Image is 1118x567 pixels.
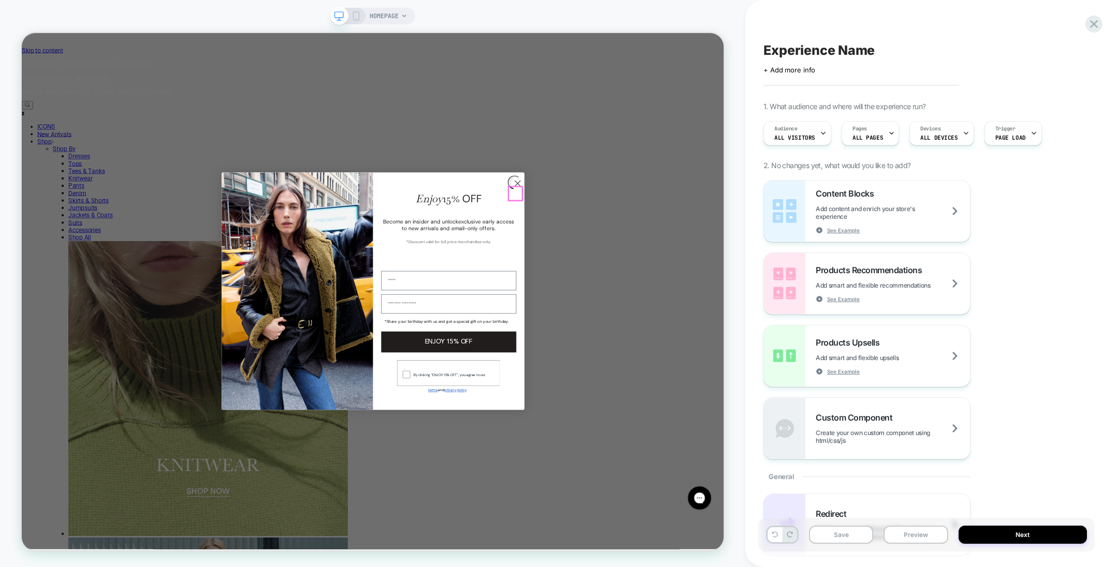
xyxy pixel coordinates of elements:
span: + Add more info [763,66,815,74]
button: Save [809,526,873,544]
span: *Discount valid for full price merchandise only. [513,275,625,281]
span: Redirect [816,509,851,519]
span: ALL DEVICES [920,134,958,141]
button: Close dialog [648,190,666,208]
span: and . [542,473,594,479]
button: Preview [884,526,948,544]
span: Devices [920,125,940,132]
span: Products Upsells [816,337,885,348]
a: privacy policy [563,473,593,479]
span: Products Recommendations [816,265,927,275]
span: Add smart and flexible recommendations [816,281,957,289]
span: HOMEPAGE [370,8,399,24]
span: All Visitors [774,134,815,141]
span: Create your own custom componet using html/css/js [816,429,970,444]
button: Next [959,526,1087,544]
span: See Example [827,227,860,234]
span: Add content and enrich your store's experience [816,205,970,220]
a: terms [542,473,555,479]
span: Trigger [995,125,1016,132]
span: Pages [852,125,867,132]
span: Custom Component [816,412,898,423]
button: Gorgias live chat [5,4,36,35]
div: By clicking "ENJOY 15% OFF", you agree to our [522,453,618,459]
span: See Example [827,295,860,303]
button: ENJOY 15% OFF [479,398,659,426]
span: 15% [562,212,584,230]
span: See Example [827,368,860,375]
span: Audience [774,125,798,132]
input: Birthday (optional)* [479,348,659,374]
span: 1. What audience and where will the experience run? [763,102,925,111]
span: Enjoy [525,212,613,230]
span: Experience Name [763,42,875,58]
span: Add smart and flexible upsells [816,354,924,362]
span: Page Load [995,134,1026,141]
span: 2. No changes yet, what would you like to add? [763,161,910,170]
div: General [763,459,970,494]
span: exclusive early access to new arrivals and email-only offers. [507,246,657,265]
span: OFF [587,212,613,230]
input: Email [479,317,659,343]
span: ALL PAGES [852,134,883,141]
span: Content Blocks [816,188,879,199]
span: Become an insider and unlock [482,246,582,256]
img: f4e8f23b-1ef8-48f2-9930-fc2e9d402ae7.jpeg [267,186,468,502]
span: *Share your birthday with us and get a special gift on your birthday. [484,381,649,387]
